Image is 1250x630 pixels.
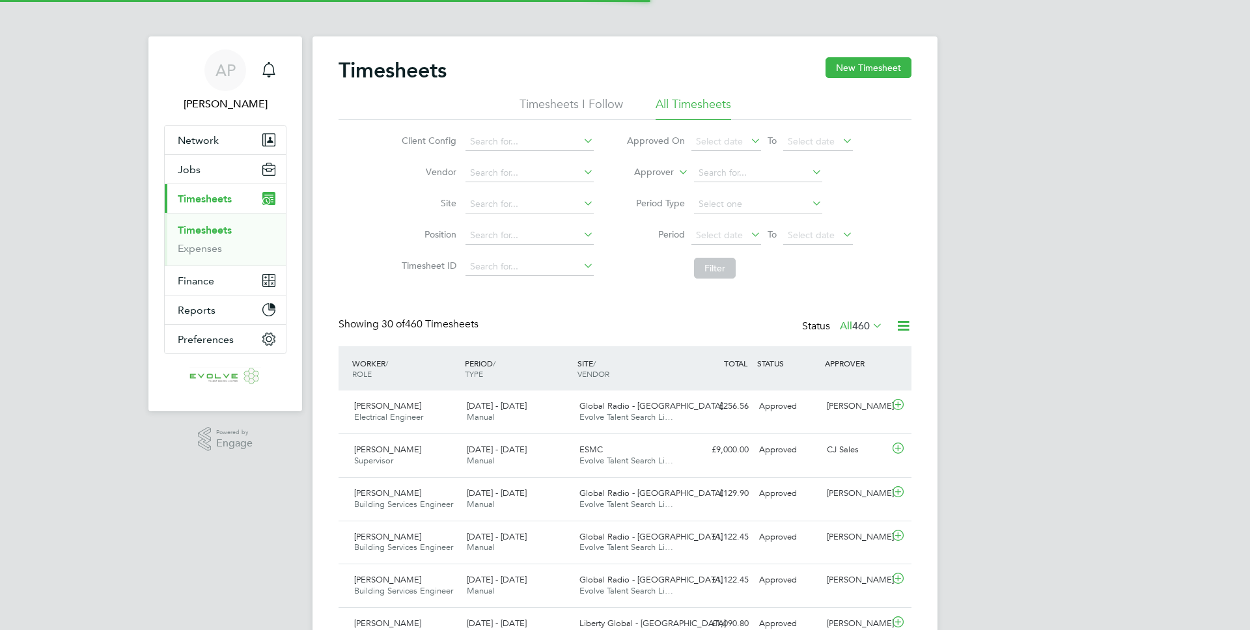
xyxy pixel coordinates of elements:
[493,358,495,368] span: /
[165,126,286,154] button: Network
[398,197,456,209] label: Site
[822,396,889,417] div: [PERSON_NAME]
[462,351,574,385] div: PERIOD
[164,367,286,388] a: Go to home page
[465,368,483,379] span: TYPE
[579,618,726,629] span: Liberty Global - [GEOGRAPHIC_DATA]
[788,135,835,147] span: Select date
[352,368,372,379] span: ROLE
[615,166,674,179] label: Approver
[822,439,889,461] div: CJ Sales
[467,618,527,629] span: [DATE] - [DATE]
[354,411,423,422] span: Electrical Engineer
[626,228,685,240] label: Period
[822,527,889,548] div: [PERSON_NAME]
[215,62,236,79] span: AP
[354,400,421,411] span: [PERSON_NAME]
[764,226,781,243] span: To
[354,499,453,510] span: Building Services Engineer
[165,295,286,324] button: Reports
[354,541,453,553] span: Building Services Engineer
[354,531,421,542] span: [PERSON_NAME]
[164,96,286,112] span: Anthony Perrin
[852,320,870,333] span: 460
[178,275,214,287] span: Finance
[577,368,609,379] span: VENDOR
[165,325,286,353] button: Preferences
[189,367,261,388] img: evolve-talent-logo-retina.png
[382,318,479,331] span: 460 Timesheets
[178,134,219,146] span: Network
[467,400,527,411] span: [DATE] - [DATE]
[465,195,594,213] input: Search for...
[467,531,527,542] span: [DATE] - [DATE]
[822,483,889,504] div: [PERSON_NAME]
[465,133,594,151] input: Search for...
[165,266,286,295] button: Finance
[754,396,822,417] div: Approved
[579,541,673,553] span: Evolve Talent Search Li…
[696,135,743,147] span: Select date
[178,333,234,346] span: Preferences
[467,444,527,455] span: [DATE] - [DATE]
[764,132,781,149] span: To
[178,304,215,316] span: Reports
[467,455,495,466] span: Manual
[826,57,911,78] button: New Timesheet
[788,229,835,241] span: Select date
[579,444,603,455] span: ESMC
[354,618,421,629] span: [PERSON_NAME]
[198,427,253,452] a: Powered byEngage
[165,213,286,266] div: Timesheets
[579,455,673,466] span: Evolve Talent Search Li…
[467,574,527,585] span: [DATE] - [DATE]
[467,499,495,510] span: Manual
[754,527,822,548] div: Approved
[216,427,253,438] span: Powered by
[398,135,456,146] label: Client Config
[593,358,596,368] span: /
[465,164,594,182] input: Search for...
[579,574,723,585] span: Global Radio - [GEOGRAPHIC_DATA]
[686,439,754,461] div: £9,000.00
[754,351,822,375] div: STATUS
[579,531,723,542] span: Global Radio - [GEOGRAPHIC_DATA]
[802,318,885,336] div: Status
[339,57,447,83] h2: Timesheets
[840,320,883,333] label: All
[465,226,594,245] input: Search for...
[694,195,822,213] input: Select one
[354,444,421,455] span: [PERSON_NAME]
[579,585,673,596] span: Evolve Talent Search Li…
[398,228,456,240] label: Position
[574,351,687,385] div: SITE
[354,585,453,596] span: Building Services Engineer
[694,164,822,182] input: Search for...
[465,258,594,276] input: Search for...
[686,527,754,548] div: £1,122.45
[467,487,527,499] span: [DATE] - [DATE]
[724,358,747,368] span: TOTAL
[467,541,495,553] span: Manual
[579,411,673,422] span: Evolve Talent Search Li…
[349,351,462,385] div: WORKER
[467,411,495,422] span: Manual
[164,49,286,112] a: AP[PERSON_NAME]
[165,155,286,184] button: Jobs
[178,224,232,236] a: Timesheets
[754,483,822,504] div: Approved
[354,574,421,585] span: [PERSON_NAME]
[626,135,685,146] label: Approved On
[178,163,201,176] span: Jobs
[178,242,222,254] a: Expenses
[686,483,754,504] div: £129.90
[339,318,481,331] div: Showing
[148,36,302,411] nav: Main navigation
[165,184,286,213] button: Timesheets
[385,358,388,368] span: /
[216,438,253,449] span: Engage
[398,166,456,178] label: Vendor
[754,439,822,461] div: Approved
[579,487,723,499] span: Global Radio - [GEOGRAPHIC_DATA]
[520,96,623,120] li: Timesheets I Follow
